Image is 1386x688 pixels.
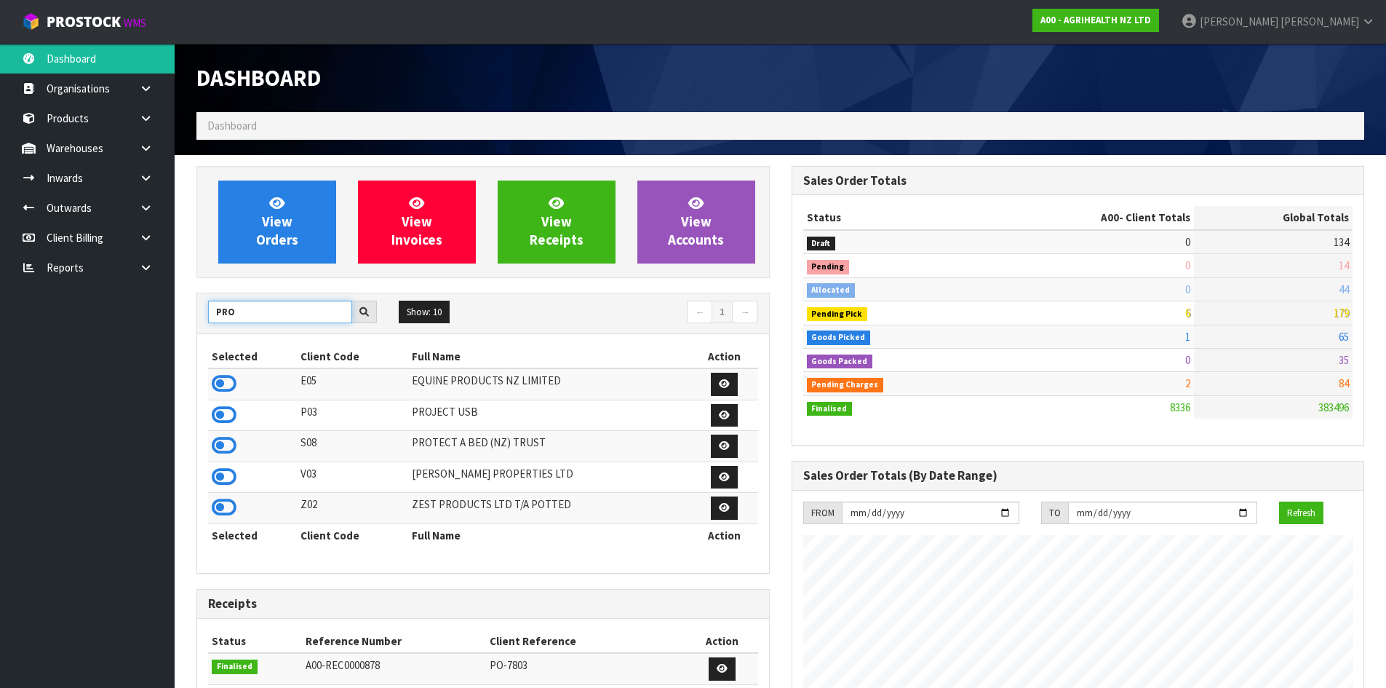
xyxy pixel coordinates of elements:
span: 44 [1339,282,1349,296]
button: Show: 10 [399,301,450,324]
a: 1 [712,301,733,324]
td: Z02 [297,493,407,524]
h3: Receipts [208,597,758,611]
th: Status [208,630,302,653]
th: Status [803,206,985,229]
span: 383496 [1318,400,1349,414]
td: V03 [297,462,407,493]
span: Dashboard [196,63,321,92]
span: [PERSON_NAME] [1200,15,1278,28]
th: Selected [208,523,297,547]
td: [PERSON_NAME] PROPERTIES LTD [408,462,691,493]
h3: Sales Order Totals [803,174,1353,188]
td: S08 [297,431,407,462]
span: Goods Picked [807,331,871,345]
a: → [732,301,757,324]
td: ZEST PRODUCTS LTD T/A POTTED [408,493,691,524]
span: 134 [1334,235,1349,249]
span: Pending [807,260,850,274]
span: 14 [1339,258,1349,272]
th: Selected [208,345,297,368]
th: Reference Number [302,630,486,653]
span: Allocated [807,283,856,298]
span: 2 [1185,376,1190,390]
span: Pending Charges [807,378,884,392]
th: Client Code [297,345,407,368]
span: 84 [1339,376,1349,390]
span: View Receipts [530,194,584,249]
td: PROJECT USB [408,400,691,431]
td: E05 [297,368,407,400]
span: 65 [1339,330,1349,344]
a: A00 - AGRIHEALTH NZ LTD [1032,9,1159,32]
th: Action [690,523,757,547]
span: ProStock [47,12,121,31]
th: Client Code [297,523,407,547]
span: Dashboard [207,119,257,133]
th: Client Reference [486,630,687,653]
span: View Accounts [668,194,724,249]
button: Refresh [1279,502,1323,525]
span: 0 [1185,235,1190,249]
span: View Orders [256,194,298,249]
span: 0 [1185,353,1190,367]
span: Draft [807,237,836,251]
span: 8336 [1170,400,1190,414]
strong: A00 - AGRIHEALTH NZ LTD [1040,14,1151,26]
h3: Sales Order Totals (By Date Range) [803,469,1353,483]
a: ViewReceipts [498,181,616,264]
span: PO-7803 [490,658,527,672]
span: 179 [1334,306,1349,320]
span: 6 [1185,306,1190,320]
th: Full Name [408,345,691,368]
span: A00-REC0000878 [306,658,380,672]
th: - Client Totals [984,206,1194,229]
td: EQUINE PRODUCTS NZ LIMITED [408,368,691,400]
span: Goods Packed [807,355,873,369]
span: 35 [1339,353,1349,367]
span: 0 [1185,282,1190,296]
a: ViewInvoices [358,181,476,264]
a: ← [687,301,712,324]
a: ViewAccounts [637,181,755,264]
div: TO [1041,502,1068,525]
small: WMS [124,16,146,30]
nav: Page navigation [494,301,758,326]
th: Action [690,345,757,368]
span: Finalised [212,660,258,674]
td: P03 [297,400,407,431]
input: Search clients [208,301,352,323]
th: Full Name [408,523,691,547]
span: [PERSON_NAME] [1281,15,1359,28]
span: View Invoices [391,194,442,249]
th: Global Totals [1194,206,1353,229]
span: A00 [1101,210,1119,224]
a: ViewOrders [218,181,336,264]
span: Finalised [807,402,853,416]
img: cube-alt.png [22,12,40,31]
td: PROTECT A BED (NZ) TRUST [408,431,691,462]
span: Pending Pick [807,307,868,322]
div: FROM [803,502,842,525]
th: Action [687,630,758,653]
span: 0 [1185,258,1190,272]
span: 1 [1185,330,1190,344]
